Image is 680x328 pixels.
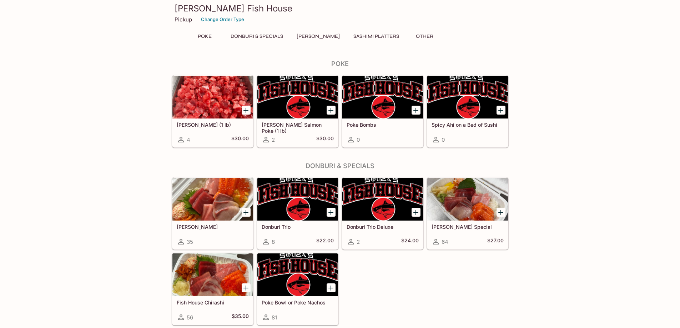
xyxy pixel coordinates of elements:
[272,314,277,321] span: 81
[227,31,287,41] button: Donburi & Specials
[177,122,249,128] h5: [PERSON_NAME] (1 lb)
[497,106,505,115] button: Add Spicy Ahi on a Bed of Sushi
[187,136,190,143] span: 4
[327,106,336,115] button: Add Ora King Salmon Poke (1 lb)
[175,3,506,14] h3: [PERSON_NAME] Fish House
[231,135,249,144] h5: $30.00
[442,136,445,143] span: 0
[427,177,508,249] a: [PERSON_NAME] Special64$27.00
[327,283,336,292] button: Add Poke Bowl or Poke Nachos
[316,237,334,246] h5: $22.00
[342,177,423,249] a: Donburi Trio Deluxe2$24.00
[175,16,192,23] p: Pickup
[442,238,448,245] span: 64
[401,237,419,246] h5: $24.00
[327,208,336,217] button: Add Donburi Trio
[487,237,504,246] h5: $27.00
[272,136,275,143] span: 2
[172,253,253,296] div: Fish House Chirashi
[172,76,253,118] div: Ahi Poke (1 lb)
[412,208,420,217] button: Add Donburi Trio Deluxe
[272,238,275,245] span: 8
[257,75,338,147] a: [PERSON_NAME] Salmon Poke (1 lb)2$30.00
[497,208,505,217] button: Add Souza Special
[187,314,193,321] span: 56
[257,253,338,296] div: Poke Bowl or Poke Nachos
[349,31,403,41] button: Sashimi Platters
[427,178,508,221] div: Souza Special
[242,208,251,217] button: Add Sashimi Donburis
[172,75,253,147] a: [PERSON_NAME] (1 lb)4$30.00
[242,106,251,115] button: Add Ahi Poke (1 lb)
[357,238,360,245] span: 2
[342,76,423,118] div: Poke Bombs
[262,122,334,133] h5: [PERSON_NAME] Salmon Poke (1 lb)
[257,76,338,118] div: Ora King Salmon Poke (1 lb)
[198,14,247,25] button: Change Order Type
[293,31,344,41] button: [PERSON_NAME]
[342,75,423,147] a: Poke Bombs0
[177,224,249,230] h5: [PERSON_NAME]
[257,178,338,221] div: Donburi Trio
[347,122,419,128] h5: Poke Bombs
[432,122,504,128] h5: Spicy Ahi on a Bed of Sushi
[172,60,509,68] h4: Poke
[409,31,441,41] button: Other
[189,31,221,41] button: Poke
[172,162,509,170] h4: Donburi & Specials
[432,224,504,230] h5: [PERSON_NAME] Special
[172,253,253,325] a: Fish House Chirashi56$35.00
[257,253,338,325] a: Poke Bowl or Poke Nachos81
[187,238,193,245] span: 35
[342,178,423,221] div: Donburi Trio Deluxe
[427,76,508,118] div: Spicy Ahi on a Bed of Sushi
[177,299,249,306] h5: Fish House Chirashi
[232,313,249,322] h5: $35.00
[262,224,334,230] h5: Donburi Trio
[257,177,338,249] a: Donburi Trio8$22.00
[242,283,251,292] button: Add Fish House Chirashi
[316,135,334,144] h5: $30.00
[347,224,419,230] h5: Donburi Trio Deluxe
[412,106,420,115] button: Add Poke Bombs
[172,177,253,249] a: [PERSON_NAME]35
[427,75,508,147] a: Spicy Ahi on a Bed of Sushi0
[172,178,253,221] div: Sashimi Donburis
[262,299,334,306] h5: Poke Bowl or Poke Nachos
[357,136,360,143] span: 0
